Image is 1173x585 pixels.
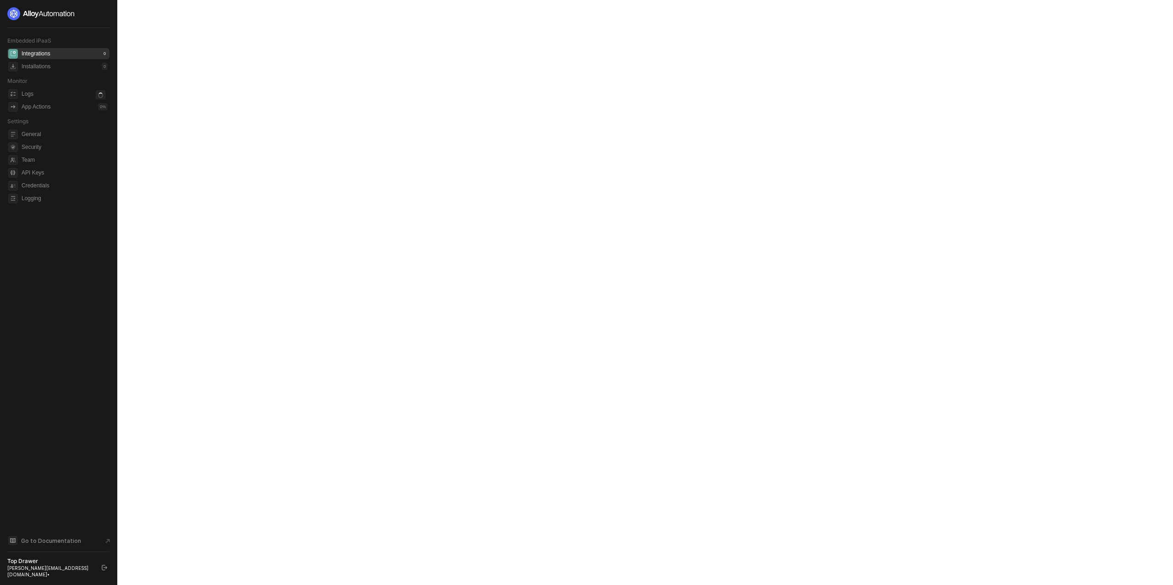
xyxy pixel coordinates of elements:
[7,565,93,578] div: [PERSON_NAME][EMAIL_ADDRESS][DOMAIN_NAME] •
[22,63,50,71] div: Installations
[102,63,108,70] div: 0
[8,194,18,203] span: logging
[8,155,18,165] span: team
[8,102,18,112] span: icon-app-actions
[22,50,50,58] div: Integrations
[102,565,107,570] span: logout
[98,103,108,110] div: 0 %
[7,37,51,44] span: Embedded iPaaS
[8,142,18,152] span: security
[22,129,108,140] span: General
[7,118,28,125] span: Settings
[22,180,108,191] span: Credentials
[8,168,18,178] span: api-key
[22,103,50,111] div: App Actions
[8,130,18,139] span: general
[22,154,108,165] span: Team
[7,558,93,565] div: Top Drawer
[22,193,108,204] span: Logging
[22,142,108,153] span: Security
[8,181,18,191] span: credentials
[22,90,33,98] div: Logs
[8,49,18,59] span: integrations
[8,536,17,545] span: documentation
[21,537,81,545] span: Go to Documentation
[7,7,110,20] a: logo
[8,89,18,99] span: icon-logs
[96,90,105,100] span: icon-loader
[103,536,112,546] span: document-arrow
[102,50,108,57] div: 0
[22,167,108,178] span: API Keys
[7,77,27,84] span: Monitor
[8,62,18,71] span: installations
[7,535,110,546] a: Knowledge Base
[7,7,75,20] img: logo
